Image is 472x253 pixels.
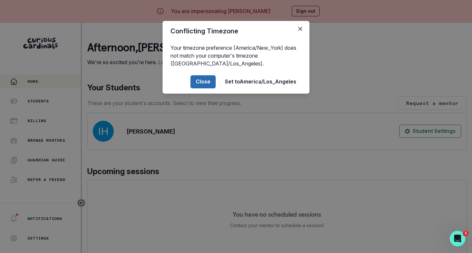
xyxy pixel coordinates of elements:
button: Close [295,24,305,34]
header: Conflicting Timezone [163,21,309,41]
iframe: Intercom live chat [450,231,465,246]
button: Set toAmerica/Los_Angeles [220,75,302,88]
div: Your timezone preference (America/New_York) does not match your computer's timezone ([GEOGRAPHIC_... [163,41,309,70]
span: 1 [463,231,468,236]
button: Close [190,75,216,88]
